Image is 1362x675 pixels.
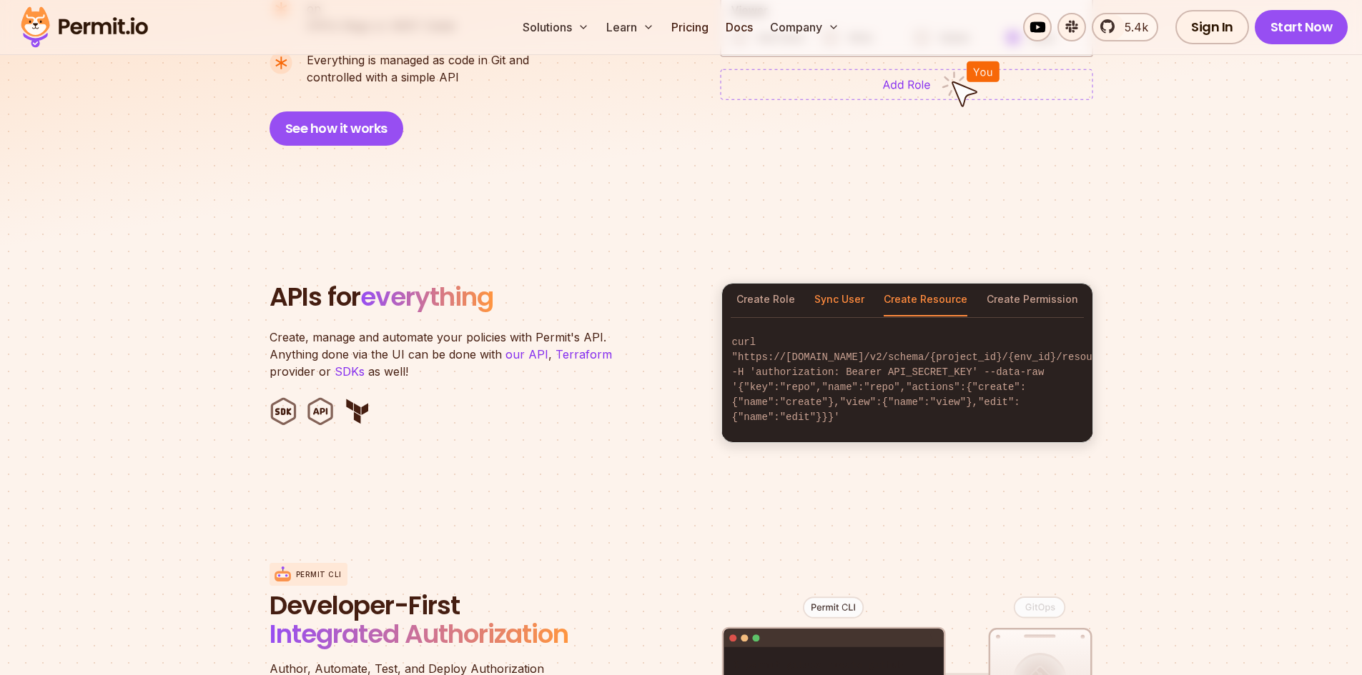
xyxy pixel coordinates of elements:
span: Integrated Authorization [270,616,568,652]
a: Terraform [556,347,612,361]
a: Start Now [1255,10,1348,44]
button: See how it works [270,111,403,146]
button: Company [764,13,845,41]
button: Create Role [736,284,795,316]
a: SDKs [335,364,365,379]
a: our API [505,347,548,361]
p: Permit CLI [296,569,342,580]
p: Create, manage and automate your policies with Permit's API. Anything done via the UI can be done... [270,329,627,380]
a: Pricing [666,13,714,41]
h2: APIs for [270,283,704,311]
span: everything [360,279,493,315]
a: 5.4k [1092,13,1158,41]
button: Create Resource [884,284,967,316]
span: 5.4k [1116,19,1148,36]
img: Permit logo [14,3,154,51]
code: curl "https://[DOMAIN_NAME]/v2/schema/{project_id}/{env_id}/resources" -H 'authorization: Bearer ... [722,324,1092,436]
button: Create Permission [987,284,1078,316]
button: Sync User [814,284,864,316]
span: Developer-First [270,591,613,620]
span: Everything is managed as code in Git and [307,51,529,69]
p: controlled with a simple API [307,51,529,86]
a: Sign In [1175,10,1249,44]
button: Solutions [517,13,595,41]
a: Docs [720,13,759,41]
button: Learn [601,13,660,41]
